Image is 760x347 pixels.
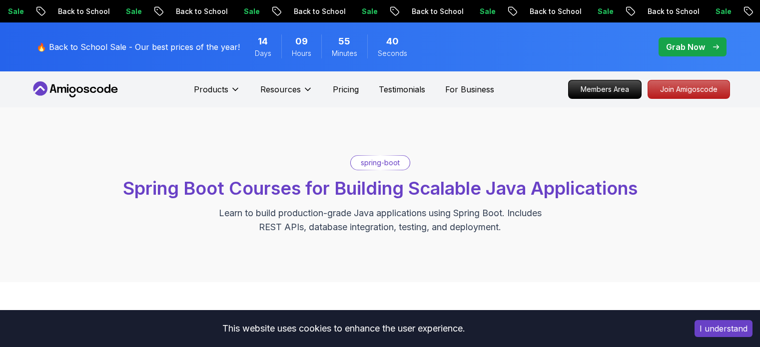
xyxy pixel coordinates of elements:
span: Hours [292,48,311,58]
p: Sale [219,6,251,16]
p: spring-boot [361,158,400,168]
p: 🔥 Back to School Sale - Our best prices of the year! [36,41,240,53]
p: Members Area [569,80,641,98]
p: Back to School [269,6,337,16]
p: Sale [455,6,487,16]
a: Join Amigoscode [648,80,730,99]
p: Grab Now [666,41,705,53]
span: 9 Hours [295,34,308,48]
a: Pricing [333,83,359,95]
span: 55 Minutes [338,34,350,48]
p: Learn to build production-grade Java applications using Spring Boot. Includes REST APIs, database... [212,206,548,234]
span: 14 Days [258,34,268,48]
p: Resources [260,83,301,95]
button: Resources [260,83,313,103]
p: Sale [573,6,605,16]
div: This website uses cookies to enhance the user experience. [7,318,680,340]
span: Spring Boot Courses for Building Scalable Java Applications [123,177,638,199]
span: Seconds [378,48,407,58]
p: Back to School [33,6,101,16]
p: Back to School [505,6,573,16]
p: Products [194,83,228,95]
p: Sale [101,6,133,16]
p: Back to School [151,6,219,16]
p: Join Amigoscode [648,80,730,98]
a: Testimonials [379,83,425,95]
p: Back to School [387,6,455,16]
button: Products [194,83,240,103]
span: Days [255,48,271,58]
button: Accept cookies [695,320,753,337]
a: Members Area [568,80,642,99]
p: Sale [691,6,723,16]
span: Minutes [332,48,357,58]
span: 40 Seconds [386,34,399,48]
p: Back to School [623,6,691,16]
a: For Business [445,83,494,95]
p: Sale [337,6,369,16]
